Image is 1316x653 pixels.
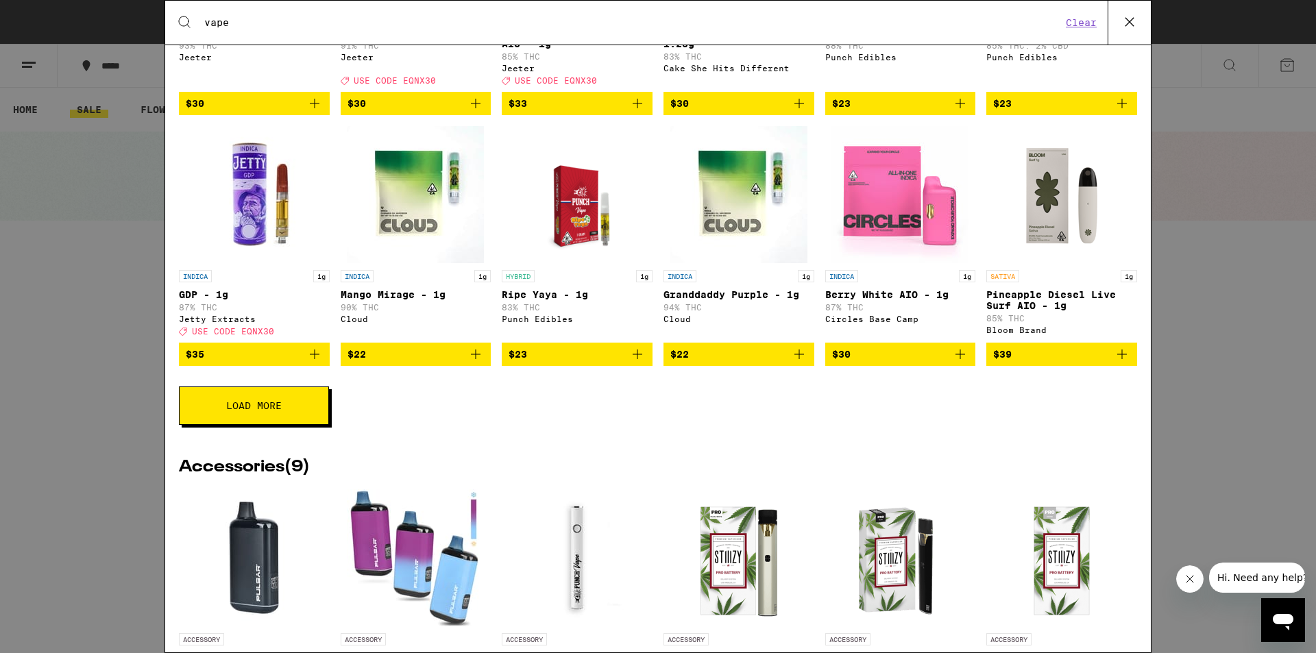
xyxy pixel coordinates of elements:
[179,303,330,312] p: 87% THC
[341,315,491,323] div: Cloud
[831,126,968,263] img: Circles Base Camp - Berry White AIO - 1g
[341,53,491,62] div: Jeeter
[186,349,204,360] span: $35
[179,126,330,343] a: Open page for GDP - 1g from Jetty Extracts
[515,76,597,85] span: USE CODE EQNX30
[179,315,330,323] div: Jetty Extracts
[8,10,99,21] span: Hi. Need any help?
[1062,16,1101,29] button: Clear
[986,53,1137,62] div: Punch Edibles
[825,53,976,62] div: Punch Edibles
[348,98,366,109] span: $30
[1209,563,1305,593] iframe: Message from company
[502,289,653,300] p: Ripe Yaya - 1g
[663,289,814,300] p: Granddaddy Purple - 1g
[341,303,491,312] p: 90% THC
[986,270,1019,282] p: SATIVA
[825,343,976,366] button: Add to bag
[670,126,807,263] img: Cloud - Granddaddy Purple - 1g
[179,270,212,282] p: INDICA
[986,325,1137,334] div: Bloom Brand
[825,633,870,645] p: ACCESSORY
[341,41,491,50] p: 91% THC
[502,303,653,312] p: 83% THC
[832,98,851,109] span: $23
[509,349,527,360] span: $23
[509,98,527,109] span: $33
[502,633,547,645] p: ACCESSORY
[798,270,814,282] p: 1g
[959,270,975,282] p: 1g
[663,126,814,343] a: Open page for Granddaddy Purple - 1g from Cloud
[825,92,976,115] button: Add to bag
[192,327,274,336] span: USE CODE EQNX30
[1261,598,1305,642] iframe: Button to launch messaging window
[986,343,1137,366] button: Add to bag
[502,126,653,343] a: Open page for Ripe Yaya - 1g from Punch Edibles
[179,459,1137,476] h2: Accessories ( 9 )
[670,98,689,109] span: $30
[509,489,646,626] img: Punch Edibles - 510 Thread Punch Battery
[179,633,224,645] p: ACCESSORY
[341,126,491,343] a: Open page for Mango Mirage - 1g from Cloud
[993,126,1130,263] img: Bloom Brand - Pineapple Diesel Live Surf AIO - 1g
[186,98,204,109] span: $30
[1176,565,1204,593] iframe: Close message
[663,64,814,73] div: Cake She Hits Different
[663,633,709,645] p: ACCESSORY
[670,489,807,626] img: STIIIZY - Pearl White Pro Battery
[986,289,1137,311] p: Pineapple Diesel Live Surf AIO - 1g
[502,92,653,115] button: Add to bag
[825,270,858,282] p: INDICA
[825,315,976,323] div: Circles Base Camp
[502,270,535,282] p: HYBRID
[186,126,323,263] img: Jetty Extracts - GDP - 1g
[986,92,1137,115] button: Add to bag
[341,289,491,300] p: Mango Mirage - 1g
[663,315,814,323] div: Cloud
[341,633,386,645] p: ACCESSORY
[663,52,814,61] p: 83% THC
[341,343,491,366] button: Add to bag
[986,126,1137,343] a: Open page for Pineapple Diesel Live Surf AIO - 1g from Bloom Brand
[341,92,491,115] button: Add to bag
[986,314,1137,323] p: 85% THC
[347,126,484,263] img: Cloud - Mango Mirage - 1g
[825,41,976,50] p: 88% THC
[832,349,851,360] span: $30
[179,289,330,300] p: GDP - 1g
[663,92,814,115] button: Add to bag
[502,343,653,366] button: Add to bag
[825,126,976,343] a: Open page for Berry White AIO - 1g from Circles Base Camp
[502,52,653,61] p: 85% THC
[179,343,330,366] button: Add to bag
[186,489,323,626] img: Pulsar - DL 2.0 Pro - Black
[341,270,374,282] p: INDICA
[986,41,1137,50] p: 85% THC: 2% CBD
[636,270,653,282] p: 1g
[825,289,976,300] p: Berry White AIO - 1g
[502,315,653,323] div: Punch Edibles
[993,98,1012,109] span: $23
[1121,270,1137,282] p: 1g
[524,126,631,263] img: Punch Edibles - Ripe Yaya - 1g
[663,270,696,282] p: INDICA
[663,303,814,312] p: 94% THC
[179,386,329,425] button: Load More
[986,633,1032,645] p: ACCESSORY
[825,303,976,312] p: 87% THC
[670,349,689,360] span: $22
[179,41,330,50] p: 93% THC
[347,489,484,626] img: Pulsar - DL 2.0 Pro: Thermos Series - Purple
[179,92,330,115] button: Add to bag
[204,16,1062,29] input: Search for products & categories
[179,53,330,62] div: Jeeter
[354,76,436,85] span: USE CODE EQNX30
[831,489,968,626] img: STIIIZY - STIIIZY Black Pro Battery
[663,343,814,366] button: Add to bag
[348,349,366,360] span: $22
[993,349,1012,360] span: $39
[502,64,653,73] div: Jeeter
[313,270,330,282] p: 1g
[474,270,491,282] p: 1g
